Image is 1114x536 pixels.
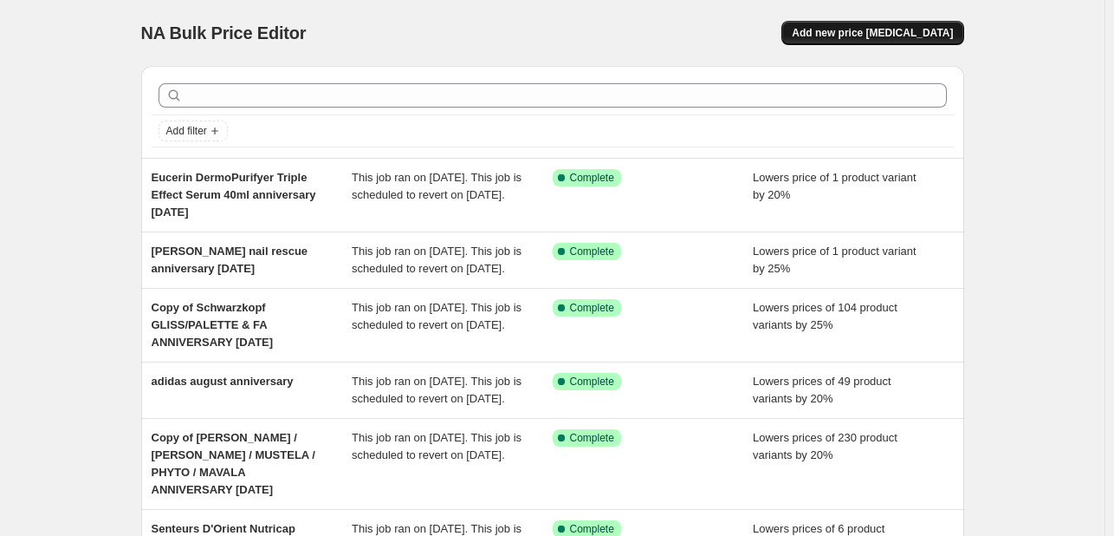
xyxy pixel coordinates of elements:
[152,171,316,219] span: Eucerin DermoPurifyer Triple Effect Serum 40ml anniversary [DATE]
[570,431,614,445] span: Complete
[570,522,614,536] span: Complete
[352,431,521,461] span: This job ran on [DATE]. This job is scheduled to revert on [DATE].
[352,301,521,331] span: This job ran on [DATE]. This job is scheduled to revert on [DATE].
[781,21,963,45] button: Add new price [MEDICAL_DATA]
[152,245,308,275] span: [PERSON_NAME] nail rescue anniversary [DATE]
[152,375,294,388] span: adidas august anniversary
[159,121,228,141] button: Add filter
[792,26,953,40] span: Add new price [MEDICAL_DATA]
[166,124,207,138] span: Add filter
[753,375,891,405] span: Lowers prices of 49 product variants by 20%
[152,431,315,496] span: Copy of [PERSON_NAME] / [PERSON_NAME] / MUSTELA / PHYTO / MAVALA ANNIVERSARY [DATE]
[352,245,521,275] span: This job ran on [DATE]. This job is scheduled to revert on [DATE].
[570,301,614,315] span: Complete
[352,171,521,201] span: This job ran on [DATE]. This job is scheduled to revert on [DATE].
[753,171,916,201] span: Lowers price of 1 product variant by 20%
[352,375,521,405] span: This job ran on [DATE]. This job is scheduled to revert on [DATE].
[753,301,897,331] span: Lowers prices of 104 product variants by 25%
[570,171,614,185] span: Complete
[570,245,614,258] span: Complete
[570,375,614,389] span: Complete
[753,431,897,461] span: Lowers prices of 230 product variants by 20%
[141,23,307,42] span: NA Bulk Price Editor
[152,301,274,349] span: Copy of Schwarzkopf GLISS/PALETTE & FA ANNIVERSARY [DATE]
[753,245,916,275] span: Lowers price of 1 product variant by 25%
